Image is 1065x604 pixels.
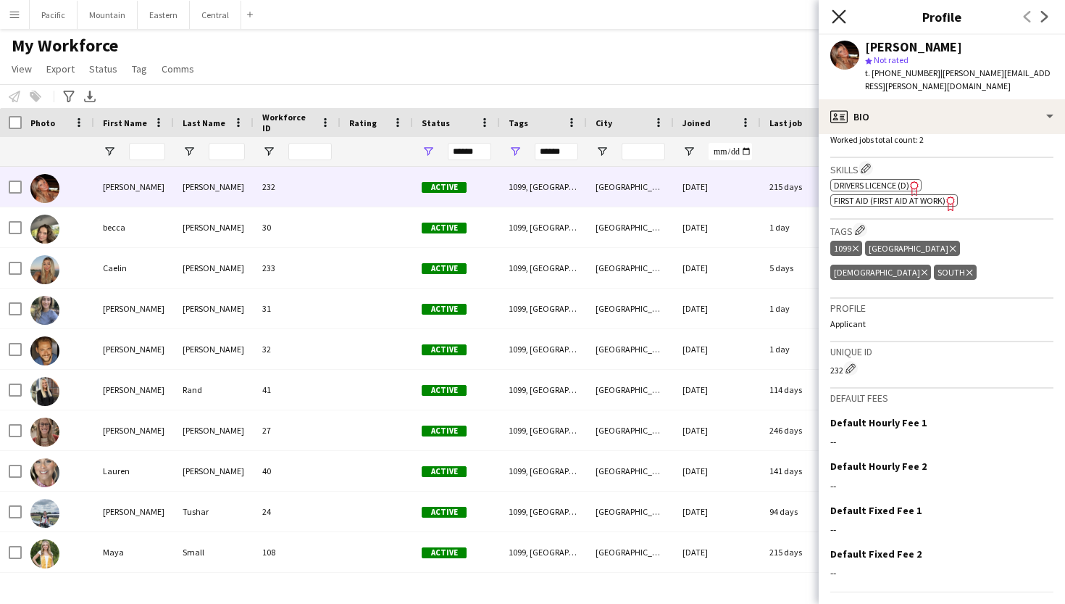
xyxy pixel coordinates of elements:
[587,207,674,247] div: [GEOGRAPHIC_DATA]
[174,370,254,410] div: Rand
[254,532,341,572] div: 108
[830,566,1053,579] div: --
[6,59,38,78] a: View
[682,145,696,158] button: Open Filter Menu
[830,223,1053,238] h3: Tags
[78,1,138,29] button: Mountain
[81,88,99,105] app-action-btn: Export XLSX
[500,532,587,572] div: 1099, [GEOGRAPHIC_DATA], [DEMOGRAPHIC_DATA], South
[500,329,587,369] div: 1099, [GEOGRAPHIC_DATA], [DEMOGRAPHIC_DATA], [GEOGRAPHIC_DATA]
[596,117,612,128] span: City
[596,145,609,158] button: Open Filter Menu
[865,67,940,78] span: t. [PHONE_NUMBER]
[674,370,761,410] div: [DATE]
[183,117,225,128] span: Last Name
[819,7,1065,26] h3: Profile
[174,492,254,531] div: Tushar
[830,241,862,256] div: 1099
[94,289,174,328] div: [PERSON_NAME]
[94,370,174,410] div: [PERSON_NAME]
[830,479,1053,492] div: --
[94,329,174,369] div: [PERSON_NAME]
[674,289,761,328] div: [DATE]
[587,532,674,572] div: [GEOGRAPHIC_DATA]
[30,215,59,244] img: becca bolin
[174,167,254,207] div: [PERSON_NAME]
[422,426,467,437] span: Active
[254,451,341,491] div: 40
[587,329,674,369] div: [GEOGRAPHIC_DATA]
[94,492,174,531] div: [PERSON_NAME]
[60,88,78,105] app-action-btn: Advanced filters
[587,451,674,491] div: [GEOGRAPHIC_DATA]
[94,167,174,207] div: [PERSON_NAME]
[674,207,761,247] div: [DATE]
[587,248,674,288] div: [GEOGRAPHIC_DATA]
[830,302,1053,315] h3: Profile
[674,167,761,207] div: [DATE]
[422,385,467,396] span: Active
[587,410,674,450] div: [GEOGRAPHIC_DATA]
[174,410,254,450] div: [PERSON_NAME]
[830,134,1053,145] p: Worked jobs total count: 2
[500,451,587,491] div: 1099, [GEOGRAPHIC_DATA], [DEMOGRAPHIC_DATA], South
[174,532,254,572] div: Small
[254,207,341,247] div: 30
[83,59,123,78] a: Status
[30,418,59,447] img: Kellie Hoover
[830,460,927,473] h3: Default Hourly Fee 2
[709,143,752,160] input: Joined Filter Input
[46,62,75,75] span: Export
[422,507,467,518] span: Active
[209,143,245,160] input: Last Name Filter Input
[94,451,174,491] div: Lauren
[422,223,467,233] span: Active
[761,207,848,247] div: 1 day
[509,117,528,128] span: Tags
[865,41,962,54] div: [PERSON_NAME]
[674,492,761,531] div: [DATE]
[500,410,587,450] div: 1099, [GEOGRAPHIC_DATA], [DEMOGRAPHIC_DATA], South
[94,248,174,288] div: Caelin
[674,248,761,288] div: [DATE]
[30,1,78,29] button: Pacific
[622,143,665,160] input: City Filter Input
[174,248,254,288] div: [PERSON_NAME]
[422,466,467,477] span: Active
[761,451,848,491] div: 141 days
[874,54,909,65] span: Not rated
[587,167,674,207] div: [GEOGRAPHIC_DATA]
[89,62,117,75] span: Status
[174,289,254,328] div: [PERSON_NAME]
[30,296,59,325] img: Carey OQuinn
[761,532,848,572] div: 215 days
[41,59,80,78] a: Export
[830,161,1053,176] h3: Skills
[500,492,587,531] div: 1099, [GEOGRAPHIC_DATA], [DEMOGRAPHIC_DATA], South
[30,174,59,203] img: Anabel Carroll
[587,289,674,328] div: [GEOGRAPHIC_DATA]
[865,67,1051,91] span: | [PERSON_NAME][EMAIL_ADDRESS][PERSON_NAME][DOMAIN_NAME]
[865,241,959,256] div: [GEOGRAPHIC_DATA]
[761,370,848,410] div: 114 days
[761,329,848,369] div: 1 day
[288,143,332,160] input: Workforce ID Filter Input
[830,416,927,429] h3: Default Hourly Fee 1
[761,289,848,328] div: 1 day
[174,451,254,491] div: [PERSON_NAME]
[138,1,190,29] button: Eastern
[30,336,59,365] img: Evan Towell
[103,117,147,128] span: First Name
[674,410,761,450] div: [DATE]
[500,248,587,288] div: 1099, [GEOGRAPHIC_DATA], [DEMOGRAPHIC_DATA], South
[94,207,174,247] div: becca
[30,377,59,406] img: Katie Rand
[500,289,587,328] div: 1099, [GEOGRAPHIC_DATA], [DEMOGRAPHIC_DATA], South
[129,143,165,160] input: First Name Filter Input
[830,392,1053,405] h3: Default fees
[103,145,116,158] button: Open Filter Menu
[830,265,931,280] div: [DEMOGRAPHIC_DATA]
[535,143,578,160] input: Tags Filter Input
[422,263,467,274] span: Active
[761,167,848,207] div: 215 days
